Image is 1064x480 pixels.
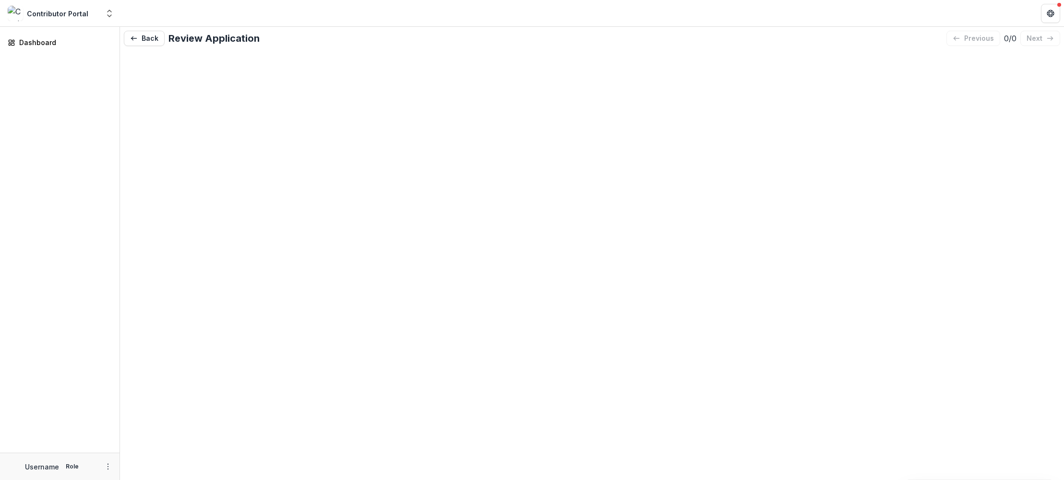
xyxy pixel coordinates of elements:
button: next [1020,31,1060,46]
p: Role [63,462,82,471]
h2: Review Application [168,33,260,44]
div: Dashboard [19,37,108,47]
button: More [102,461,114,472]
p: 0 / 0 [1004,33,1016,44]
button: previous [946,31,1000,46]
a: Dashboard [4,35,116,50]
button: Get Help [1041,4,1060,23]
button: Open entity switcher [103,4,116,23]
img: Contributor Portal [8,6,23,21]
div: Contributor Portal [27,9,88,19]
p: next [1027,35,1042,43]
p: previous [964,35,994,43]
button: Back [124,31,165,46]
p: Username [25,462,59,472]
